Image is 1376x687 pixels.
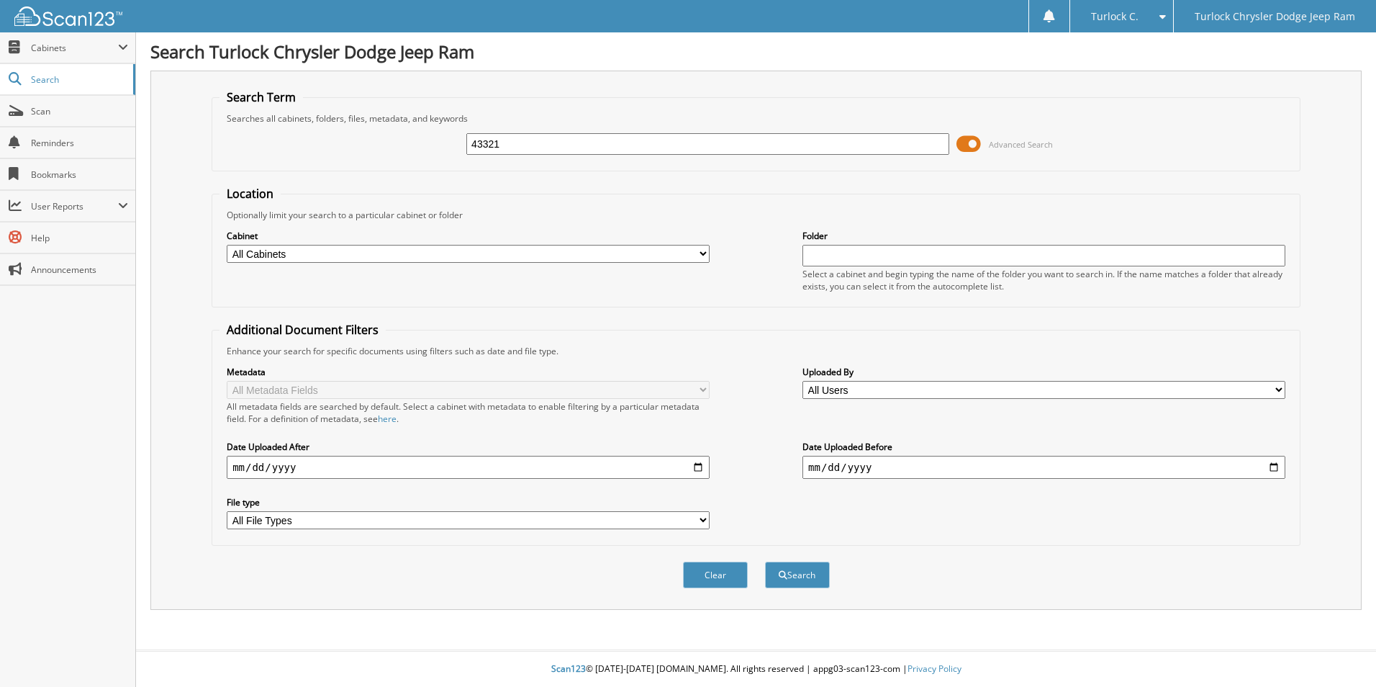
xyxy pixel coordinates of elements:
[227,230,710,242] label: Cabinet
[31,137,128,149] span: Reminders
[219,209,1293,221] div: Optionally limit your search to a particular cabinet or folder
[31,105,128,117] span: Scan
[227,366,710,378] label: Metadata
[551,663,586,675] span: Scan123
[683,562,748,588] button: Clear
[31,169,128,181] span: Bookmarks
[136,652,1376,687] div: © [DATE]-[DATE] [DOMAIN_NAME]. All rights reserved | appg03-scan123-com |
[219,322,386,338] legend: Additional Document Filters
[31,232,128,244] span: Help
[31,42,118,54] span: Cabinets
[1091,12,1139,21] span: Turlock C.
[802,441,1285,453] label: Date Uploaded Before
[378,413,397,425] a: here
[227,496,710,508] label: File type
[31,200,118,212] span: User Reports
[802,268,1285,292] div: Select a cabinet and begin typing the name of the folder you want to search in. If the name match...
[150,40,1362,63] h1: Search Turlock Chrysler Dodge Jeep Ram
[227,456,710,479] input: start
[227,400,710,425] div: All metadata fields are searched by default. Select a cabinet with metadata to enable filtering b...
[31,73,126,86] span: Search
[1304,618,1376,687] iframe: Chat Widget
[802,366,1285,378] label: Uploaded By
[802,230,1285,242] label: Folder
[219,89,303,105] legend: Search Term
[219,186,281,202] legend: Location
[765,562,830,588] button: Search
[989,139,1053,150] span: Advanced Search
[907,663,961,675] a: Privacy Policy
[802,456,1285,479] input: end
[219,345,1293,357] div: Enhance your search for specific documents using filters such as date and file type.
[31,264,128,276] span: Announcements
[227,441,710,453] label: Date Uploaded After
[14,6,122,26] img: scan123-logo-white.svg
[1195,12,1355,21] span: Turlock Chrysler Dodge Jeep Ram
[219,112,1293,125] div: Searches all cabinets, folders, files, metadata, and keywords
